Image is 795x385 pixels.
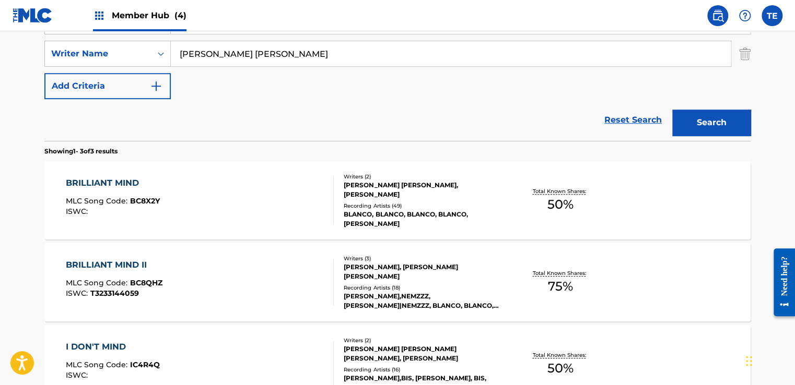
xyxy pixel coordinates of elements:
[344,366,501,374] div: Recording Artists ( 16 )
[734,5,755,26] div: Help
[344,255,501,262] div: Writers ( 3 )
[739,41,751,67] img: Delete Criterion
[599,109,667,131] a: Reset Search
[746,345,752,377] div: Drag
[707,5,728,26] a: Public Search
[66,288,90,298] span: ISWC :
[532,351,588,359] p: Total Known Shares:
[344,262,501,281] div: [PERSON_NAME], [PERSON_NAME] [PERSON_NAME]
[547,359,574,378] span: 50 %
[344,344,501,363] div: [PERSON_NAME] [PERSON_NAME] [PERSON_NAME], [PERSON_NAME]
[743,335,795,385] iframe: Chat Widget
[51,47,145,60] div: Writer Name
[762,5,782,26] div: User Menu
[66,360,130,369] span: MLC Song Code :
[44,8,751,141] form: Search Form
[66,341,160,353] div: I DON'T MIND
[344,181,501,199] div: [PERSON_NAME] [PERSON_NAME], [PERSON_NAME]
[66,177,160,189] div: BRILLIANT MIND
[44,73,171,99] button: Add Criteria
[532,269,588,277] p: Total Known Shares:
[13,8,53,23] img: MLC Logo
[66,207,90,216] span: ISWC :
[711,9,724,22] img: search
[739,9,751,22] img: help
[174,10,186,20] span: (4)
[344,202,501,210] div: Recording Artists ( 49 )
[66,370,90,380] span: ISWC :
[344,210,501,228] div: BLANCO, BLANCO, BLANCO, BLANCO, [PERSON_NAME]
[532,187,588,195] p: Total Known Shares:
[130,360,160,369] span: IC4R4Q
[44,161,751,239] a: BRILLIANT MINDMLC Song Code:BC8X2YISWC:Writers (2)[PERSON_NAME] [PERSON_NAME], [PERSON_NAME]Recor...
[672,110,751,136] button: Search
[548,277,573,296] span: 75 %
[344,336,501,344] div: Writers ( 2 )
[344,173,501,181] div: Writers ( 2 )
[766,240,795,324] iframe: Resource Center
[130,196,160,206] span: BC8X2Y
[112,9,186,21] span: Member Hub
[344,292,501,310] div: [PERSON_NAME],NEMZZZ, [PERSON_NAME]|NEMZZZ, BLANCO, BLANCO, NEMZZZ, [PERSON_NAME], NEMZZZ
[44,243,751,321] a: BRILLIANT MIND IIMLC Song Code:BC8QHZISWC:T3233144059Writers (3)[PERSON_NAME], [PERSON_NAME] [PER...
[547,195,574,214] span: 50 %
[93,9,106,22] img: Top Rightsholders
[66,196,130,206] span: MLC Song Code :
[66,278,130,287] span: MLC Song Code :
[66,259,162,271] div: BRILLIANT MIND II
[90,288,139,298] span: T3233144059
[150,80,162,92] img: 9d2ae6d4665cec9f34b9.svg
[130,278,162,287] span: BC8QHZ
[344,284,501,292] div: Recording Artists ( 18 )
[44,147,118,156] p: Showing 1 - 3 of 3 results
